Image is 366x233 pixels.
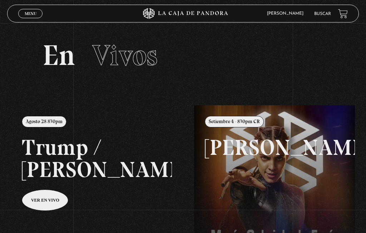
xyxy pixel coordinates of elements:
h2: En [43,41,323,70]
a: Buscar [314,12,331,16]
a: View your shopping cart [338,9,348,19]
span: Menu [25,11,36,16]
span: Vivos [92,38,158,72]
span: [PERSON_NAME] [263,11,311,16]
span: Cerrar [22,17,39,22]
